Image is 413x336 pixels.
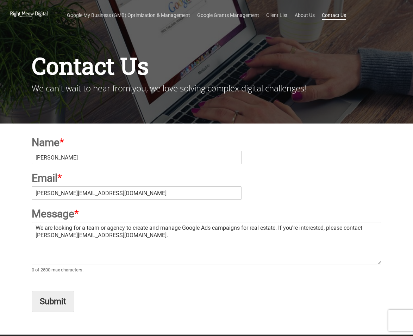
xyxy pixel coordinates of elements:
[32,50,381,80] h1: Contact Us
[322,12,346,19] a: Contact Us
[266,12,288,19] a: Client List
[32,136,381,149] label: Name
[32,267,381,273] div: 0 of 2500 max characters.
[32,83,306,94] span: We can't wait to hear from you, we love solving complex digital challenges!
[32,291,74,312] button: Submit
[295,12,315,19] a: About Us
[197,12,259,19] a: Google Grants Management
[32,207,381,221] label: Message
[32,171,381,185] label: Email
[67,12,190,19] a: Google My Business (GMB) Optimization & Management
